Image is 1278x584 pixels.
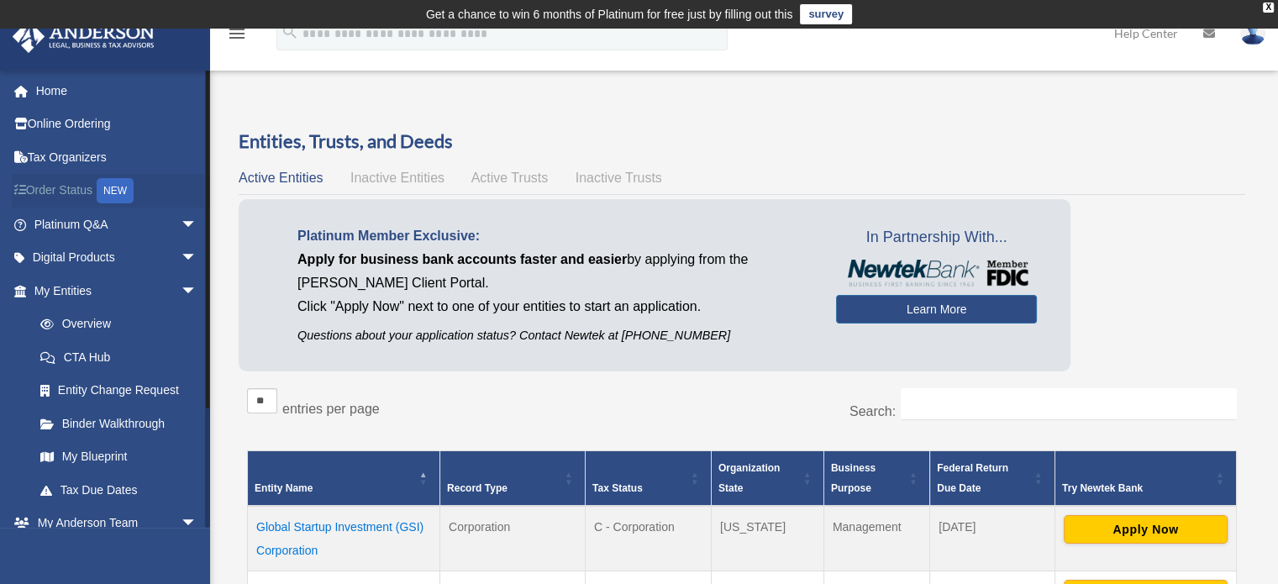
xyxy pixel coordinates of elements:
[426,4,793,24] div: Get a chance to win 6 months of Platinum for free just by filling out this
[930,506,1055,571] td: [DATE]
[282,402,380,416] label: entries per page
[181,208,214,242] span: arrow_drop_down
[1263,3,1274,13] div: close
[281,23,299,41] i: search
[1064,515,1228,544] button: Apply Now
[24,407,214,440] a: Binder Walkthrough
[12,74,223,108] a: Home
[297,248,811,295] p: by applying from the [PERSON_NAME] Client Portal.
[239,171,323,185] span: Active Entities
[592,482,643,494] span: Tax Status
[711,450,823,506] th: Organization State: Activate to sort
[440,450,586,506] th: Record Type: Activate to sort
[8,20,160,53] img: Anderson Advisors Platinum Portal
[585,506,711,571] td: C - Corporation
[836,295,1037,324] a: Learn More
[181,507,214,541] span: arrow_drop_down
[248,450,440,506] th: Entity Name: Activate to invert sorting
[97,178,134,203] div: NEW
[227,24,247,44] i: menu
[24,308,206,341] a: Overview
[585,450,711,506] th: Tax Status: Activate to sort
[12,108,223,141] a: Online Ordering
[12,208,223,241] a: Platinum Q&Aarrow_drop_down
[718,462,780,494] span: Organization State
[24,340,214,374] a: CTA Hub
[930,450,1055,506] th: Federal Return Due Date: Activate to sort
[831,462,876,494] span: Business Purpose
[181,241,214,276] span: arrow_drop_down
[297,252,627,266] span: Apply for business bank accounts faster and easier
[24,440,214,474] a: My Blueprint
[181,274,214,308] span: arrow_drop_down
[12,274,214,308] a: My Entitiesarrow_drop_down
[12,174,223,208] a: Order StatusNEW
[248,506,440,571] td: Global Startup Investment (GSI) Corporation
[297,295,811,318] p: Click "Apply Now" next to one of your entities to start an application.
[297,325,811,346] p: Questions about your application status? Contact Newtek at [PHONE_NUMBER]
[24,473,214,507] a: Tax Due Dates
[844,260,1028,287] img: NewtekBankLogoSM.png
[823,450,929,506] th: Business Purpose: Activate to sort
[711,506,823,571] td: [US_STATE]
[471,171,549,185] span: Active Trusts
[12,241,223,275] a: Digital Productsarrow_drop_down
[440,506,586,571] td: Corporation
[12,507,223,540] a: My Anderson Teamarrow_drop_down
[447,482,508,494] span: Record Type
[350,171,444,185] span: Inactive Entities
[836,224,1037,251] span: In Partnership With...
[1240,21,1265,45] img: User Pic
[1062,478,1211,498] div: Try Newtek Bank
[24,374,214,408] a: Entity Change Request
[227,29,247,44] a: menu
[849,404,896,418] label: Search:
[297,224,811,248] p: Platinum Member Exclusive:
[12,140,223,174] a: Tax Organizers
[800,4,852,24] a: survey
[823,506,929,571] td: Management
[1054,450,1236,506] th: Try Newtek Bank : Activate to sort
[255,482,313,494] span: Entity Name
[937,462,1008,494] span: Federal Return Due Date
[239,129,1245,155] h3: Entities, Trusts, and Deeds
[576,171,662,185] span: Inactive Trusts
